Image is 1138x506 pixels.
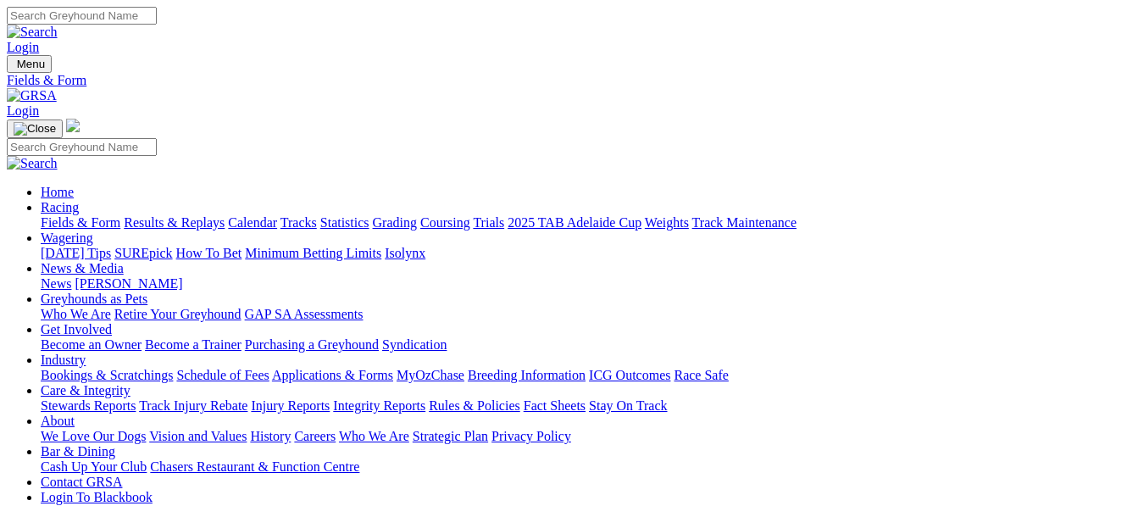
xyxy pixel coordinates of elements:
div: Get Involved [41,337,1131,353]
a: Stewards Reports [41,398,136,413]
a: MyOzChase [397,368,464,382]
a: Vision and Values [149,429,247,443]
a: Greyhounds as Pets [41,292,147,306]
a: Purchasing a Greyhound [245,337,379,352]
a: [PERSON_NAME] [75,276,182,291]
a: Statistics [320,215,369,230]
a: Login [7,103,39,118]
a: Bar & Dining [41,444,115,459]
a: History [250,429,291,443]
a: Injury Reports [251,398,330,413]
a: Minimum Betting Limits [245,246,381,260]
a: GAP SA Assessments [245,307,364,321]
img: Close [14,122,56,136]
a: Careers [294,429,336,443]
a: Race Safe [674,368,728,382]
a: Results & Replays [124,215,225,230]
a: Become an Owner [41,337,142,352]
a: Bookings & Scratchings [41,368,173,382]
a: Integrity Reports [333,398,425,413]
img: GRSA [7,88,57,103]
div: Wagering [41,246,1131,261]
a: Rules & Policies [429,398,520,413]
button: Toggle navigation [7,120,63,138]
a: Racing [41,200,79,214]
div: News & Media [41,276,1131,292]
input: Search [7,7,157,25]
div: About [41,429,1131,444]
a: Trials [473,215,504,230]
a: SUREpick [114,246,172,260]
a: Track Maintenance [692,215,797,230]
img: logo-grsa-white.png [66,119,80,132]
a: Track Injury Rebate [139,398,247,413]
a: Become a Trainer [145,337,241,352]
a: Weights [645,215,689,230]
a: Contact GRSA [41,475,122,489]
a: Fields & Form [7,73,1131,88]
a: Cash Up Your Club [41,459,147,474]
a: News & Media [41,261,124,275]
a: Breeding Information [468,368,586,382]
a: ICG Outcomes [589,368,670,382]
a: Calendar [228,215,277,230]
a: 2025 TAB Adelaide Cup [508,215,641,230]
a: Isolynx [385,246,425,260]
a: Chasers Restaurant & Function Centre [150,459,359,474]
a: Tracks [280,215,317,230]
div: Care & Integrity [41,398,1131,414]
a: Privacy Policy [491,429,571,443]
div: Industry [41,368,1131,383]
a: Who We Are [339,429,409,443]
a: Applications & Forms [272,368,393,382]
a: How To Bet [176,246,242,260]
a: Stay On Track [589,398,667,413]
a: Fields & Form [41,215,120,230]
button: Toggle navigation [7,55,52,73]
a: Care & Integrity [41,383,130,398]
a: Wagering [41,231,93,245]
a: Coursing [420,215,470,230]
a: Fact Sheets [524,398,586,413]
a: Schedule of Fees [176,368,269,382]
input: Search [7,138,157,156]
a: Who We Are [41,307,111,321]
a: Retire Your Greyhound [114,307,241,321]
a: Industry [41,353,86,367]
img: Search [7,156,58,171]
a: Strategic Plan [413,429,488,443]
a: Grading [373,215,417,230]
a: News [41,276,71,291]
img: Search [7,25,58,40]
div: Greyhounds as Pets [41,307,1131,322]
a: Syndication [382,337,447,352]
a: About [41,414,75,428]
div: Bar & Dining [41,459,1131,475]
span: Menu [17,58,45,70]
a: Login [7,40,39,54]
a: Get Involved [41,322,112,336]
a: Login To Blackbook [41,490,153,504]
div: Racing [41,215,1131,231]
a: We Love Our Dogs [41,429,146,443]
a: [DATE] Tips [41,246,111,260]
a: Home [41,185,74,199]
